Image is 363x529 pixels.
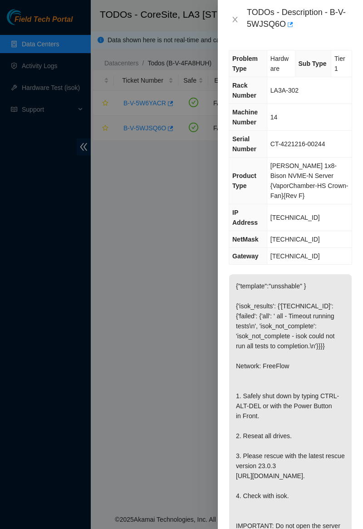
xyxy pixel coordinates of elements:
[232,252,259,260] span: Gateway
[247,7,352,32] div: TODOs - Description - B-V-5WJSQ6O
[231,16,239,23] span: close
[270,55,289,72] span: Hardware
[229,15,241,24] button: Close
[232,109,258,126] span: Machine Number
[270,236,320,243] span: [TECHNICAL_ID]
[270,214,320,221] span: [TECHNICAL_ID]
[232,172,256,189] span: Product Type
[334,55,345,72] span: Tier 1
[232,236,259,243] span: NetMask
[232,55,258,72] span: Problem Type
[232,209,258,226] span: IP Address
[299,60,327,67] span: Sub Type
[270,162,348,199] span: [PERSON_NAME] 1x8-Bison NVME-N Server {VaporChamber-HS Crown-Fan}{Rev F}
[232,82,256,99] span: Rack Number
[270,114,278,121] span: 14
[270,140,325,148] span: CT-4221216-00244
[232,135,256,153] span: Serial Number
[270,87,299,94] span: LA3A-302
[270,252,320,260] span: [TECHNICAL_ID]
